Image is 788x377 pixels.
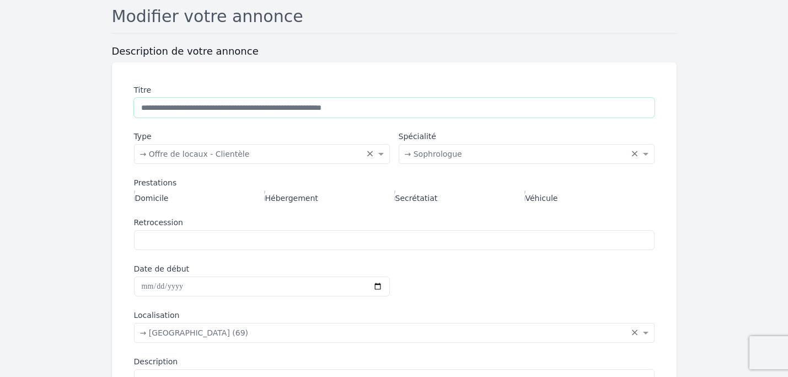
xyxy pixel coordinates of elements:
label: Spécialité [399,131,655,142]
span: Clear all [366,148,376,160]
input: Hébergement [264,190,265,201]
input: Secrétatiat [394,190,395,201]
label: Date de début [134,263,390,274]
label: Domicile [134,190,169,204]
div: Prestations [134,177,655,188]
label: Localisation [134,310,655,321]
h1: Modifier votre annonce [112,7,677,34]
label: Secrétatiat [394,190,438,204]
label: Type [134,131,390,142]
span: Clear all [631,327,640,338]
label: Hébergement [264,190,318,204]
h3: Description de votre annonce [112,45,677,58]
input: Véhicule [524,190,526,201]
label: Description [134,356,655,367]
span: Clear all [631,148,640,160]
label: Retrocession [134,217,655,228]
input: Domicile [134,190,135,201]
label: Véhicule [524,190,558,204]
label: Titre [134,84,655,95]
